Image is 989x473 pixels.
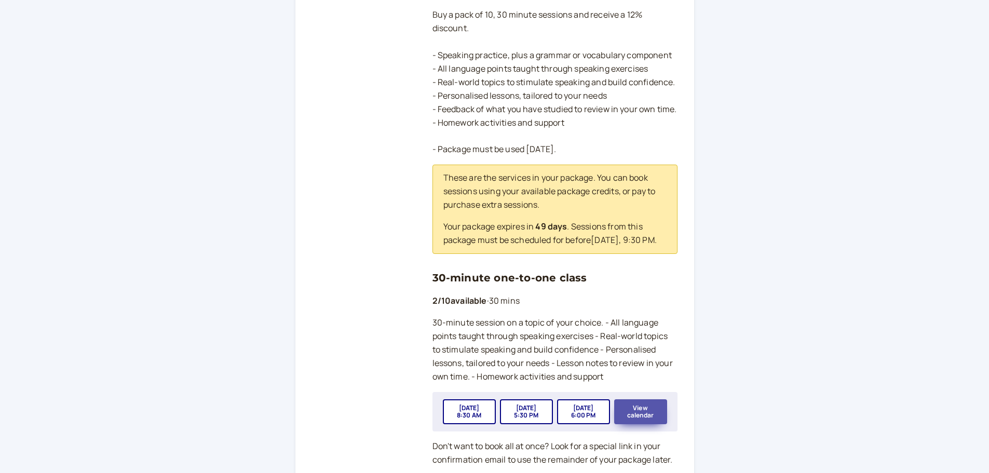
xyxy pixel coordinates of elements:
button: View calendar [614,399,667,424]
p: 30 mins [432,294,678,308]
b: 2 / 10 available [432,295,487,306]
button: [DATE]6:00 PM [557,399,610,424]
button: [DATE]8:30 AM [443,399,496,424]
button: [DATE]5:30 PM [500,399,553,424]
span: · [487,295,489,306]
p: Buy a pack of 10, 30 minute sessions and receive a 12% discount. - Speaking practice, plus a gram... [432,8,678,156]
h3: 30-minute one-to-one class [432,269,678,286]
p: 30-minute session on a topic of your choice. - All language points taught through speaking exerci... [432,316,678,384]
p: Your package expires in . Sessions from this package must be scheduled for before [DATE] , 9:30 PM . [443,220,667,247]
p: Don't want to book all at once? Look for a special link in your confirmation email to use the rem... [432,440,678,467]
p: These are the services in your package. You can book sessions using your available package credit... [443,171,667,212]
b: 49 days [535,221,567,232]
